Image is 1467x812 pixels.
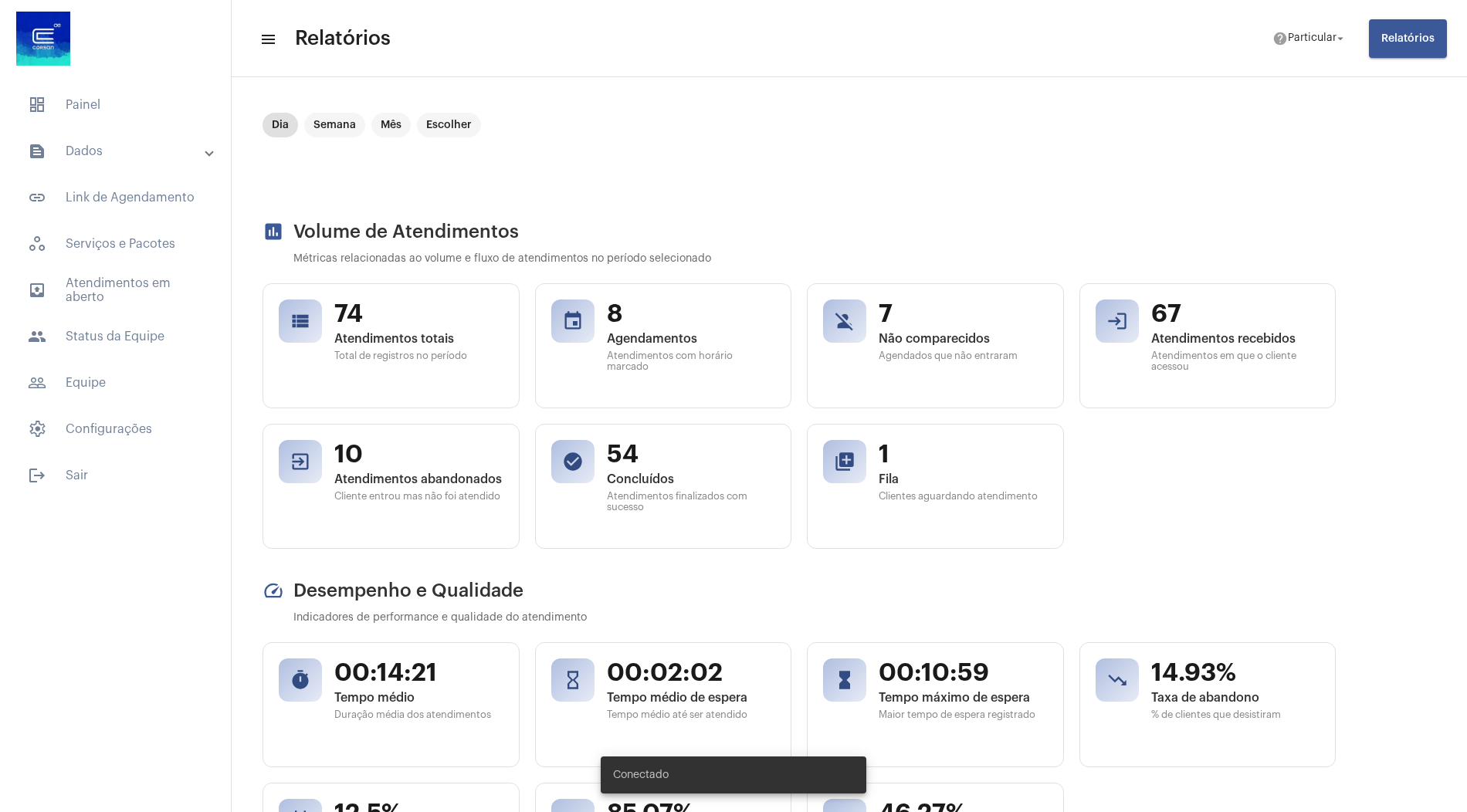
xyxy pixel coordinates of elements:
p: Indicadores de performance e qualidade do atendimento [293,612,1336,624]
span: Total de registros no período [334,350,503,361]
span: Atendimentos com horário marcado [607,350,776,372]
button: Relatórios [1369,19,1447,58]
span: Atendimentos em que o cliente acessou [1151,350,1320,372]
span: Concluídos [607,472,776,486]
span: 10 [334,440,503,469]
span: Fila [879,472,1048,486]
span: Relatórios [1381,33,1435,44]
mat-icon: timer [290,669,311,691]
span: 74 [334,299,503,329]
mat-icon: sidenav icon [28,374,46,392]
mat-icon: sidenav icon [28,281,46,299]
mat-icon: sidenav icon [28,466,46,485]
mat-icon: view_list [290,310,311,332]
span: Cliente entrou mas não foi atendido [334,491,503,502]
mat-chip: Mês [371,113,411,137]
p: Métricas relacionadas ao volume e fluxo de atendimentos no período selecionado [293,253,1336,265]
span: Atendimentos finalizados com sucesso [607,491,776,513]
mat-chip: Dia [263,113,298,137]
span: Status da Equipe [15,318,215,355]
span: 14.93% [1151,658,1320,688]
span: Maior tempo de espera registrado [879,709,1048,720]
mat-icon: exit_to_app [290,451,311,472]
mat-icon: sidenav icon [28,327,46,346]
span: Atendimentos abandonados [334,472,503,486]
mat-icon: arrow_drop_down [1333,32,1347,46]
h2: Volume de Atendimentos [263,221,1336,242]
span: sidenav icon [28,235,46,253]
span: Painel [15,86,215,123]
span: Agendados que não entraram [879,350,1048,361]
img: d4669ae0-8c07-2337-4f67-34b0df7f5ae4.jpeg [12,8,74,69]
mat-expansion-panel-header: sidenav iconDados [9,133,231,170]
span: 1 [879,440,1048,469]
mat-icon: login [1106,310,1128,332]
mat-icon: help [1272,31,1288,46]
mat-icon: event [562,310,584,332]
mat-icon: trending_down [1106,669,1128,691]
span: Tempo máximo de espera [879,691,1048,705]
span: Configurações [15,411,215,448]
mat-icon: assessment [263,221,284,242]
span: 67 [1151,299,1320,329]
mat-icon: hourglass_empty [562,669,584,691]
mat-chip: Semana [304,113,365,137]
span: Tempo médio de espera [607,691,776,705]
span: Atendimentos em aberto [15,272,215,309]
span: Atendimentos totais [334,332,503,346]
mat-icon: person_off [834,310,855,332]
mat-icon: sidenav icon [28,188,46,207]
span: 7 [879,299,1048,329]
mat-chip: Escolher [417,113,481,137]
h2: Desempenho e Qualidade [263,580,1336,601]
span: Sair [15,457,215,494]
mat-icon: sidenav icon [259,30,275,49]
span: 00:14:21 [334,658,503,688]
span: Duração média dos atendimentos [334,709,503,720]
span: Equipe [15,364,215,401]
span: 8 [607,299,776,329]
span: Atendimentos recebidos [1151,332,1320,346]
span: Taxa de abandono [1151,691,1320,705]
span: Serviços e Pacotes [15,225,215,262]
mat-icon: hourglass_full [834,669,855,691]
span: % de clientes que desistiram [1151,709,1320,720]
mat-icon: sidenav icon [28,142,46,161]
span: Tempo médio [334,691,503,705]
span: Tempo médio até ser atendido [607,709,776,720]
span: Relatórios [295,26,391,51]
span: 54 [607,440,776,469]
mat-icon: speed [263,580,284,601]
button: Particular [1263,23,1357,54]
span: Não comparecidos [879,332,1048,346]
span: Agendamentos [607,332,776,346]
span: Link de Agendamento [15,179,215,216]
mat-panel-title: Dados [28,142,206,161]
span: 00:10:59 [879,658,1048,688]
span: Particular [1288,33,1337,44]
mat-icon: queue [834,451,855,472]
mat-icon: check_circle [562,451,584,472]
span: 00:02:02 [607,658,776,688]
span: sidenav icon [28,96,46,114]
span: sidenav icon [28,420,46,438]
span: Clientes aguardando atendimento [879,491,1048,502]
span: Conectado [613,767,669,783]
